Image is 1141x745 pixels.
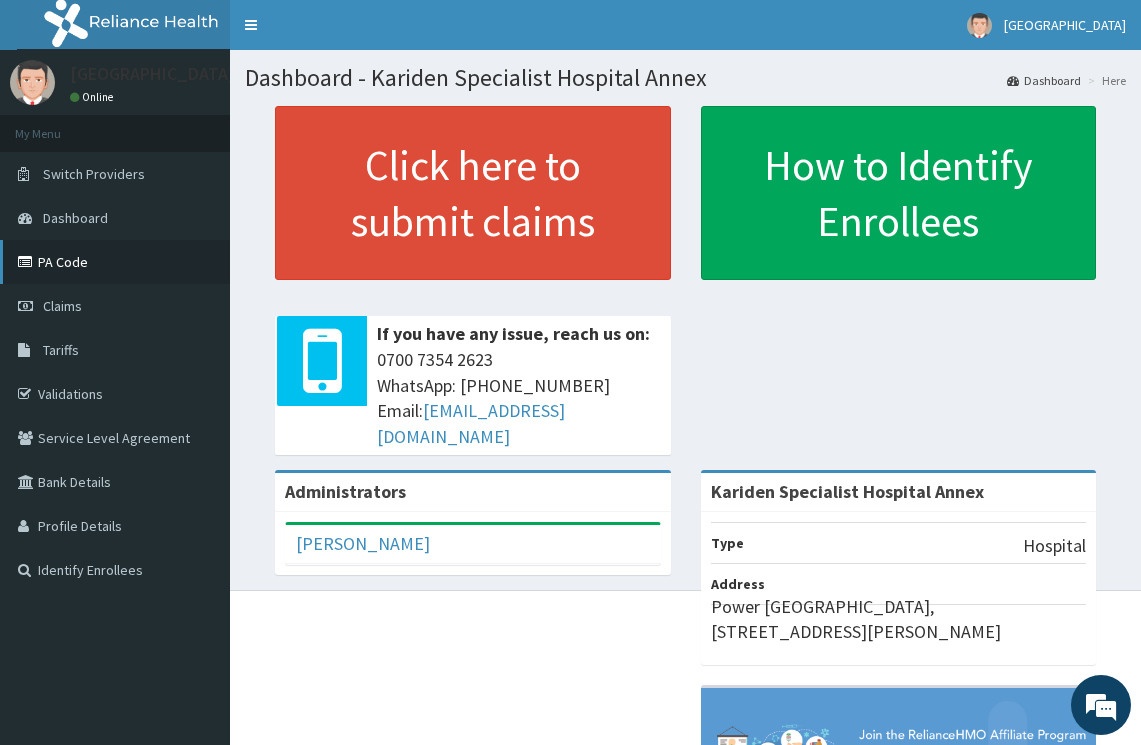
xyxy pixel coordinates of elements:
span: [GEOGRAPHIC_DATA] [1004,16,1126,34]
b: If you have any issue, reach us on: [377,322,650,345]
b: Type [711,534,744,552]
p: Hospital [1023,533,1086,559]
a: [PERSON_NAME] [296,532,430,555]
span: Tariffs [43,341,79,359]
a: [EMAIL_ADDRESS][DOMAIN_NAME] [377,399,565,448]
span: Switch Providers [43,165,145,183]
img: User Image [967,13,992,38]
img: User Image [10,60,55,105]
b: Administrators [285,480,406,503]
span: Claims [43,297,82,315]
p: [GEOGRAPHIC_DATA] [70,65,235,83]
span: 0700 7354 2623 WhatsApp: [PHONE_NUMBER] Email: [377,347,661,450]
a: How to Identify Enrollees [701,106,1097,280]
a: Online [70,90,118,104]
span: Dashboard [43,209,108,227]
strong: Kariden Specialist Hospital Annex [711,480,984,503]
p: Power [GEOGRAPHIC_DATA], [STREET_ADDRESS][PERSON_NAME] [711,594,1087,645]
a: Dashboard [1007,72,1081,89]
b: Address [711,575,765,593]
li: Here [1083,72,1126,89]
h1: Dashboard - Kariden Specialist Hospital Annex [245,65,1126,91]
a: Click here to submit claims [275,106,671,280]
